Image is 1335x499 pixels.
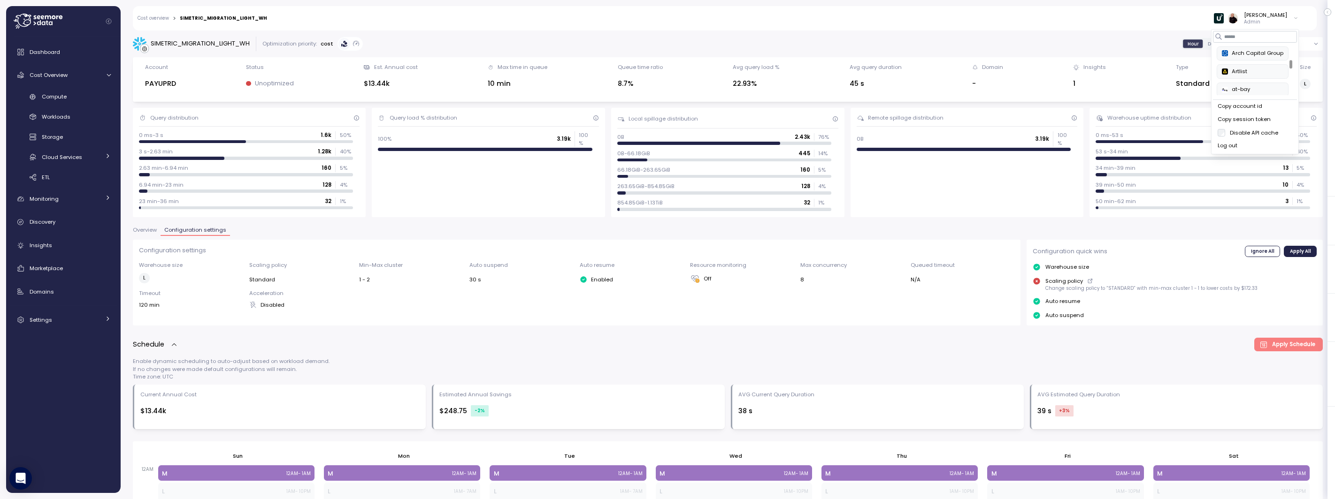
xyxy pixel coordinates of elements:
[164,227,226,233] span: Configuration settings
[857,135,864,143] p: 0B
[139,181,184,189] p: 6.94 min-23 min
[1290,246,1311,257] span: Apply All
[1297,197,1310,205] p: 1 %
[1222,49,1283,58] div: Arch Capital Group
[818,133,831,141] p: 76 %
[139,289,243,297] p: Timeout
[1116,488,1140,495] p: 1AM - 10PM
[249,276,353,283] div: Standard
[1116,470,1140,477] p: 12AM - 1AM
[801,182,810,190] p: 128
[892,447,912,464] button: Thu
[10,109,117,125] a: Workloads
[1033,247,1107,256] p: Configuration quick wins
[340,131,353,139] p: 50 %
[1035,135,1049,143] p: 3.19k
[321,131,331,139] p: 1.6k
[494,469,499,478] p: M
[560,447,580,464] button: Tue
[1218,102,1292,111] div: Copy account id
[580,261,684,269] p: Auto resume
[1208,40,1217,47] span: Day
[145,78,176,89] div: PAYUPRD
[30,195,59,203] span: Monitoring
[471,405,489,416] div: -2 %
[325,197,331,205] p: 32
[133,357,1323,380] p: Enable dynamic scheduling to auto-adjust based on workload demand. If no changes were made defaul...
[139,301,243,309] div: 120 min
[286,470,311,477] p: 12AM - 1AM
[1096,181,1136,189] p: 39 min-50 min
[488,78,547,89] div: 10 min
[359,276,463,283] div: 1 - 2
[10,310,117,329] a: Settings
[328,487,330,496] p: L
[985,464,1146,482] div: M12AM- 1AM
[228,447,247,464] button: Sun
[738,406,1018,416] div: 38 s
[150,114,199,121] div: Query distribution
[246,63,264,71] div: Status
[617,199,663,206] p: 854.85GiB-1.13TiB
[784,470,808,477] p: 12AM - 1AM
[617,182,675,190] p: 263.65GiB-854.85GiB
[911,261,1015,269] p: Queued timeout
[1107,114,1191,121] div: Warehouse uptime distribution
[1281,488,1306,495] p: 1AM - 10PM
[249,261,353,269] p: Scaling policy
[30,316,52,324] span: Settings
[784,488,808,495] p: 1AM - 10PM
[1297,181,1310,189] p: 4 %
[1297,131,1310,139] p: 50 %
[30,242,52,249] span: Insights
[140,391,197,398] div: Current Annual Cost
[10,169,117,185] a: ETL
[800,276,905,283] div: 8
[151,39,250,48] div: SIMETRIC_MIGRATION_LIGHT_WH
[1244,11,1287,19] div: [PERSON_NAME]
[10,43,117,61] a: Dashboard
[42,174,50,181] span: ETL
[1176,63,1188,71] div: Type
[1245,246,1280,257] button: Ignore All
[1229,452,1239,460] p: Sat
[180,16,267,21] div: SIMETRIC_MIGRATION_LIGHT_WH
[1244,19,1287,25] p: Admin
[262,40,317,47] div: Optimization priority:
[690,261,794,269] p: Resource monitoring
[579,131,592,147] p: 100 %
[950,470,974,477] p: 12AM - 1AM
[393,447,414,464] button: Mon
[738,391,814,398] div: AVG Current Query Duration
[564,452,575,460] p: Tue
[1300,63,1311,71] div: Size
[911,276,1015,283] div: N/A
[617,133,624,141] p: 0B
[249,301,353,309] div: Disabled
[850,78,902,89] div: 45 s
[9,467,32,490] div: Open Intercom Messenger
[653,464,814,482] div: M12AM- 1AM
[156,464,317,482] div: M12AM- 1AM
[498,63,547,71] div: Max time in queue
[1304,79,1306,89] span: L
[1222,85,1283,94] div: at-bay
[557,135,571,143] p: 3.19k
[103,18,115,25] button: Collapse navigation
[1228,13,1238,23] img: ALV-UjVJcbn2bLV2NbUDR3-XgEEeDVPzaNkLhrZGhVt1zu5Yld5yiLEmDugDeQb__uCEn3xfHwz0zWw2KG2lmYH-HYgCIgRBw...
[1096,148,1128,155] p: 53 s-34 min
[733,78,779,89] div: 22.93%
[819,464,980,482] div: M12AM- 1AM
[10,89,117,105] a: Compute
[1045,285,1258,292] p: Change scaling policy to “STANDARD” with min-max cluster 1 - 1 to lower costs by $172.33
[618,470,643,477] p: 12AM - 1AM
[30,218,55,226] span: Discovery
[1083,63,1106,71] div: Insights
[1272,338,1315,351] span: Apply Schedule
[1055,405,1074,416] div: +3 %
[1045,311,1084,319] p: Auto suspend
[42,153,82,161] span: Cloud Services
[138,16,169,21] a: Cost overview
[30,265,63,272] span: Marketplace
[30,71,68,79] span: Cost Overview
